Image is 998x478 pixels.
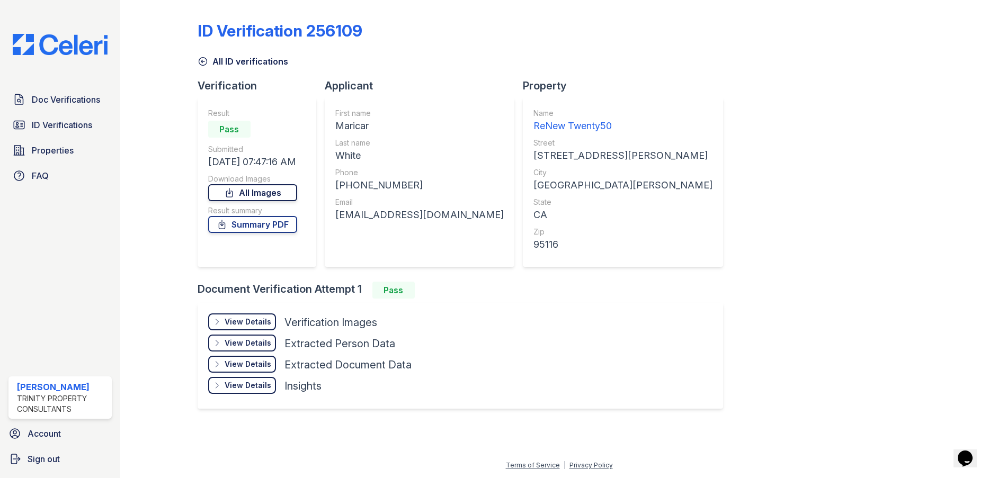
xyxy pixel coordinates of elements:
[533,208,712,222] div: CA
[533,138,712,148] div: Street
[533,108,712,119] div: Name
[225,380,271,391] div: View Details
[523,78,732,93] div: Property
[284,336,395,351] div: Extracted Person Data
[208,216,297,233] a: Summary PDF
[8,165,112,186] a: FAQ
[564,461,566,469] div: |
[32,93,100,106] span: Doc Verifications
[533,197,712,208] div: State
[506,461,560,469] a: Terms of Service
[208,121,251,138] div: Pass
[4,448,116,470] a: Sign out
[335,148,504,163] div: White
[17,393,108,414] div: Trinity Property Consultants
[335,197,504,208] div: Email
[533,108,712,133] a: Name ReNew Twenty50
[533,119,712,133] div: ReNew Twenty50
[198,55,288,68] a: All ID verifications
[208,174,297,184] div: Download Images
[335,108,504,119] div: First name
[208,108,297,119] div: Result
[325,78,523,93] div: Applicant
[335,138,504,148] div: Last name
[17,381,108,393] div: [PERSON_NAME]
[32,144,74,157] span: Properties
[335,178,504,193] div: [PHONE_NUMBER]
[28,427,61,440] span: Account
[335,167,504,178] div: Phone
[335,208,504,222] div: [EMAIL_ADDRESS][DOMAIN_NAME]
[4,423,116,444] a: Account
[533,227,712,237] div: Zip
[32,119,92,131] span: ID Verifications
[225,359,271,369] div: View Details
[284,378,322,393] div: Insights
[208,205,297,216] div: Result summary
[208,155,297,169] div: [DATE] 07:47:16 AM
[198,78,325,93] div: Verification
[954,436,987,467] iframe: chat widget
[284,357,412,372] div: Extracted Document Data
[569,461,613,469] a: Privacy Policy
[32,169,49,182] span: FAQ
[198,21,362,40] div: ID Verification 256109
[28,453,60,465] span: Sign out
[4,34,116,55] img: CE_Logo_Blue-a8612792a0a2168367f1c8372b55b34899dd931a85d93a1a3d3e32e68fde9ad4.png
[208,184,297,201] a: All Images
[8,114,112,136] a: ID Verifications
[225,317,271,327] div: View Details
[372,282,415,299] div: Pass
[335,119,504,133] div: Maricar
[284,315,377,330] div: Verification Images
[533,178,712,193] div: [GEOGRAPHIC_DATA][PERSON_NAME]
[225,338,271,348] div: View Details
[533,167,712,178] div: City
[533,237,712,252] div: 95116
[8,140,112,161] a: Properties
[208,144,297,155] div: Submitted
[8,89,112,110] a: Doc Verifications
[198,282,732,299] div: Document Verification Attempt 1
[533,148,712,163] div: [STREET_ADDRESS][PERSON_NAME]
